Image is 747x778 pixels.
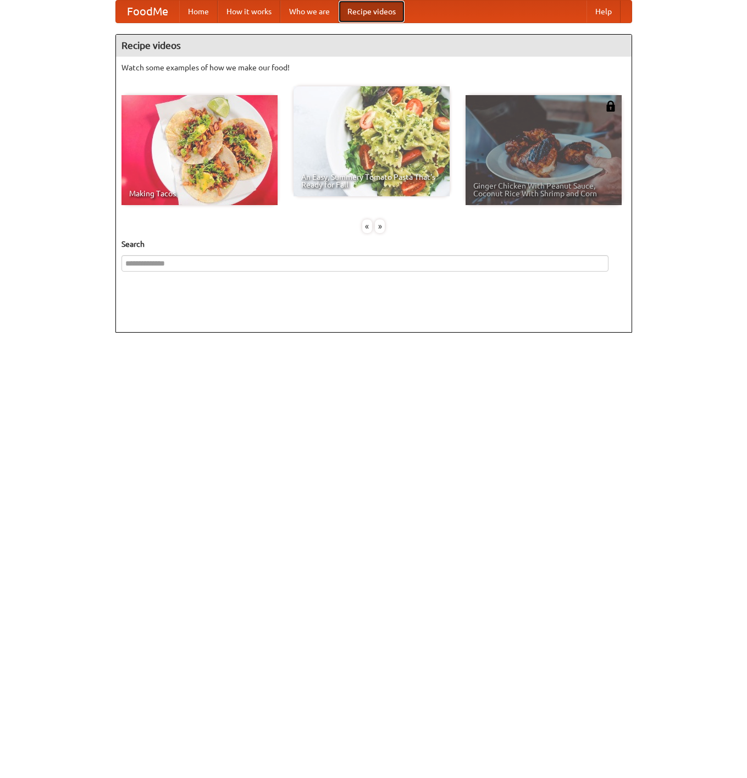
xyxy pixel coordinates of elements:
h5: Search [121,239,626,250]
a: How it works [218,1,280,23]
a: An Easy, Summery Tomato Pasta That's Ready for Fall [294,86,450,196]
div: « [362,219,372,233]
span: Making Tacos [129,190,270,197]
a: Recipe videos [339,1,405,23]
a: Who we are [280,1,339,23]
a: Help [586,1,621,23]
a: FoodMe [116,1,179,23]
p: Watch some examples of how we make our food! [121,62,626,73]
a: Home [179,1,218,23]
div: » [375,219,385,233]
a: Making Tacos [121,95,278,205]
h4: Recipe videos [116,35,632,57]
img: 483408.png [605,101,616,112]
span: An Easy, Summery Tomato Pasta That's Ready for Fall [301,173,442,189]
